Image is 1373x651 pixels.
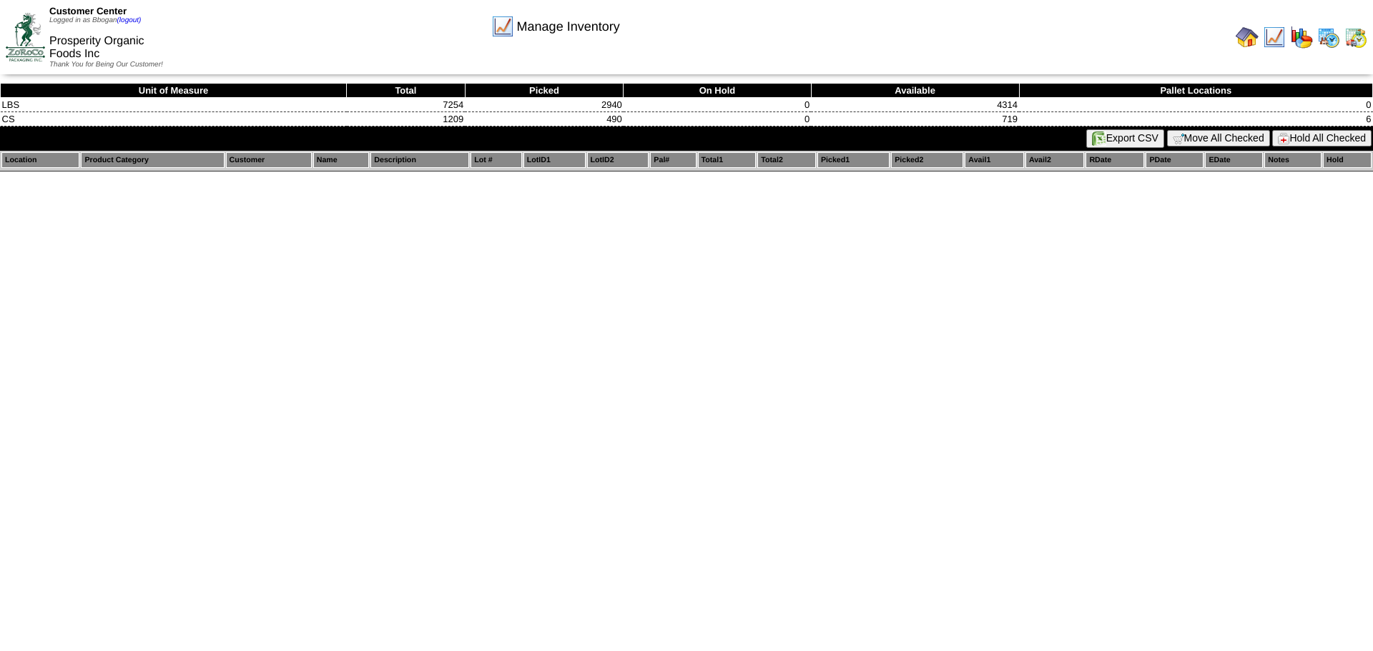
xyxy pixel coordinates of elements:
td: 7254 [347,98,466,112]
td: 490 [465,112,624,126]
th: Picked2 [891,152,963,168]
td: 4314 [811,98,1019,112]
img: home.gif [1236,26,1259,49]
td: 6 [1019,112,1372,126]
th: On Hold [624,84,811,98]
th: Unit of Measure [1,84,347,98]
span: Thank You for Being Our Customer! [49,61,163,69]
th: Name [313,152,370,168]
img: calendarprod.gif [1317,26,1340,49]
span: Prosperity Organic Foods Inc [49,35,144,60]
th: Picked1 [817,152,890,168]
th: Product Category [81,152,224,168]
img: line_graph.gif [1263,26,1286,49]
th: Lot # [471,152,521,168]
span: Manage Inventory [517,19,620,34]
img: graph.gif [1290,26,1313,49]
th: Description [370,152,469,168]
th: Pal# [650,152,696,168]
img: cart.gif [1173,133,1184,144]
img: hold.gif [1278,133,1289,144]
button: Export CSV [1086,129,1164,148]
button: Hold All Checked [1272,130,1372,146]
th: EDate [1205,152,1263,168]
img: excel.gif [1092,131,1106,146]
img: calendarinout.gif [1344,26,1367,49]
th: Pallet Locations [1019,84,1372,98]
img: ZoRoCo_Logo(Green%26Foil)%20jpg.webp [6,13,45,61]
th: PDate [1146,152,1204,168]
th: Total2 [757,152,816,168]
th: Total [347,84,466,98]
td: CS [1,112,347,126]
td: 0 [624,112,811,126]
td: 719 [811,112,1019,126]
th: Avail1 [965,152,1024,168]
td: 0 [1019,98,1372,112]
th: Hold [1323,152,1372,168]
img: line_graph.gif [491,15,514,38]
th: Location [1,152,79,168]
th: Available [811,84,1019,98]
th: RDate [1086,152,1144,168]
a: (logout) [117,16,142,24]
span: Customer Center [49,6,127,16]
th: LotID1 [523,152,586,168]
span: Logged in as Bbogan [49,16,141,24]
button: Move All Checked [1167,130,1270,146]
td: 1209 [347,112,466,126]
th: Avail2 [1025,152,1085,168]
th: LotID2 [587,152,649,168]
th: Picked [465,84,624,98]
th: Notes [1264,152,1322,168]
td: LBS [1,98,347,112]
td: 0 [624,98,811,112]
th: Customer [226,152,312,168]
td: 2940 [465,98,624,112]
th: Total1 [698,152,757,168]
